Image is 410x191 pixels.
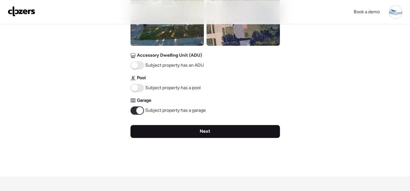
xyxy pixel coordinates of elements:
[145,62,204,69] span: Subject property has an ADU
[137,52,202,59] span: Accessory Dwelling Unit (ADU)
[145,85,201,91] span: Subject property has a pool
[137,97,151,104] span: Garage
[354,9,380,14] span: Book a demo
[200,128,210,135] span: Next
[8,6,35,16] img: Logo
[145,107,206,114] span: Subject property has a garage
[137,75,146,81] span: Pool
